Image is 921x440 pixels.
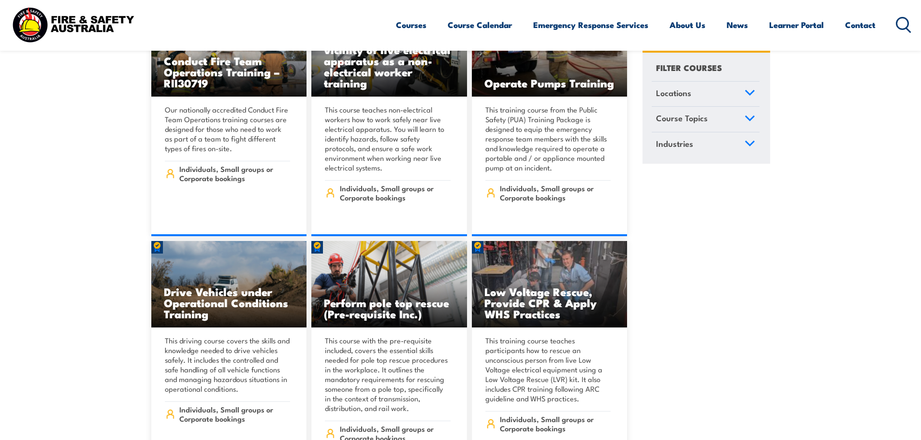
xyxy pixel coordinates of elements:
[652,82,760,107] a: Locations
[324,297,454,319] h3: Perform pole top rescue (Pre-requisite Inc.)
[324,33,454,88] h3: Work safely in the vicinity of live electrical apparatus as a non-electrical worker training
[472,10,628,97] a: Operate Pumps Training
[396,12,426,38] a: Courses
[472,10,628,97] img: Operate Pumps TRAINING
[311,10,467,97] img: Work safely in the vicinity of live electrical apparatus as a non-electrical worker (Distance) TR...
[179,405,290,423] span: Individuals, Small groups or Corporate bookings
[656,86,691,99] span: Locations
[533,12,648,38] a: Emergency Response Services
[472,241,628,328] a: Low Voltage Rescue, Provide CPR & Apply WHS Practices
[500,184,611,202] span: Individuals, Small groups or Corporate bookings
[769,12,824,38] a: Learner Portal
[484,286,615,319] h3: Low Voltage Rescue, Provide CPR & Apply WHS Practices
[151,241,307,328] img: Drive Vehicles under Operational Conditions TRAINING
[485,336,611,403] p: This training course teaches participants how to rescue an unconscious person from live Low Volta...
[484,77,615,88] h3: Operate Pumps Training
[340,184,451,202] span: Individuals, Small groups or Corporate bookings
[670,12,705,38] a: About Us
[179,164,290,183] span: Individuals, Small groups or Corporate bookings
[164,286,294,319] h3: Drive Vehicles under Operational Conditions Training
[151,10,307,97] a: Conduct Fire Team Operations Training – RII30719
[485,105,611,172] p: This training course from the Public Safety (PUA) Training Package is designed to equip the emerg...
[164,55,294,88] h3: Conduct Fire Team Operations Training – RII30719
[656,112,708,125] span: Course Topics
[325,336,451,413] p: This course with the pre-requisite included, covers the essential skills needed for pole top resc...
[448,12,512,38] a: Course Calendar
[652,132,760,157] a: Industries
[845,12,876,38] a: Contact
[500,414,611,433] span: Individuals, Small groups or Corporate bookings
[656,61,722,74] h4: FILTER COURSES
[472,241,628,328] img: Low Voltage Rescue, Provide CPR & Apply WHS Practices TRAINING
[311,241,467,328] img: Perform pole top rescue (Pre-requisite Inc.)
[165,336,291,394] p: This driving course covers the skills and knowledge needed to drive vehicles safely. It includes ...
[151,241,307,328] a: Drive Vehicles under Operational Conditions Training
[151,10,307,97] img: Fire Team Operations
[656,137,693,150] span: Industries
[652,107,760,132] a: Course Topics
[727,12,748,38] a: News
[325,105,451,172] p: This course teaches non-electrical workers how to work safely near live electrical apparatus. You...
[165,105,291,153] p: Our nationally accredited Conduct Fire Team Operations training courses are designed for those wh...
[311,10,467,97] a: Work safely in the vicinity of live electrical apparatus as a non-electrical worker training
